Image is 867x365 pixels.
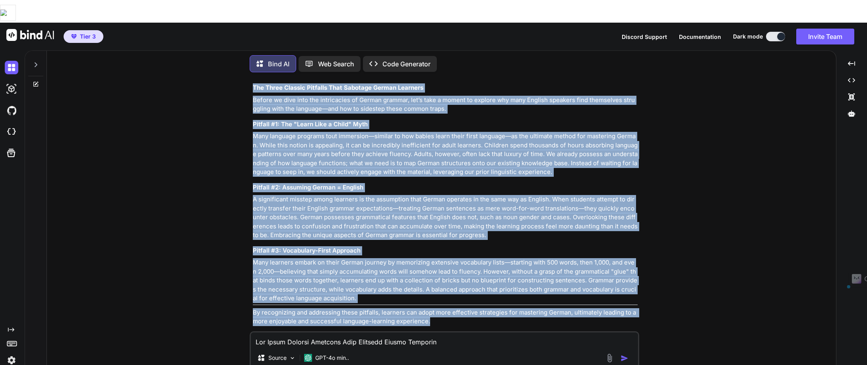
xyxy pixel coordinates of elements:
[64,30,103,43] button: premiumTier 3
[268,59,289,69] p: Bind AI
[253,96,638,114] p: Before we dive into the intricacies of German grammar, let’s take a moment to explore why many En...
[253,84,423,91] strong: The Three Classic Pitfalls That Sabotage German Learners
[621,354,628,362] img: icon
[679,33,721,41] button: Documentation
[5,125,18,139] img: cloudideIcon
[253,195,638,240] p: A significant misstep among learners is the assumption that German operates in the same way as En...
[318,59,354,69] p: Web Search
[253,183,638,192] h3: Pitfall #2: Assuming German = English
[679,33,721,40] span: Documentation
[605,353,614,363] img: attachment
[5,61,18,74] img: darkChat
[6,29,54,41] img: Bind AI
[315,354,349,362] p: GPT-4o min..
[622,33,667,41] button: Discord Support
[71,34,77,39] img: premium
[304,354,312,362] img: GPT-4o mini
[796,29,854,44] button: Invite Team
[253,120,638,129] h3: Pitfall #1: The "Learn Like a Child" Myth
[382,59,431,69] p: Code Generator
[622,33,667,40] span: Discord Support
[733,33,763,41] span: Dark mode
[268,354,287,362] p: Source
[289,355,296,361] img: Pick Models
[253,258,638,303] p: Many learners embark on their German journey by memorizing extensive vocabulary lists—starting wi...
[253,132,638,177] p: Many language programs tout immersion—similar to how babies learn their first language—as the ult...
[253,308,638,326] p: By recognizing and addressing these pitfalls, learners can adopt more effective strategies for ma...
[5,82,18,96] img: darkAi-studio
[5,104,18,117] img: githubDark
[253,246,638,255] h3: Pitfall #3: Vocabulary-First Approach
[80,33,96,41] span: Tier 3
